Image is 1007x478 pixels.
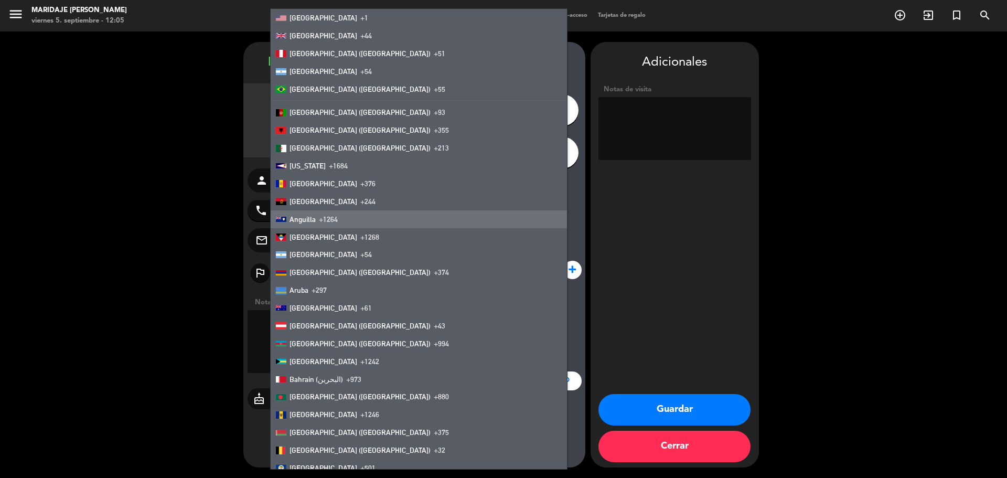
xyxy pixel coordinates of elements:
[250,297,412,308] div: Notas de usuario
[290,197,357,206] span: [GEOGRAPHIC_DATA]
[598,52,751,73] div: Adicionales
[360,250,372,259] span: +54
[360,67,372,76] span: +54
[255,204,267,217] i: phone
[950,9,963,22] i: turned_in_not
[360,357,379,366] span: +1242
[593,13,651,18] span: Tarjetas de regalo
[290,464,357,472] span: [GEOGRAPHIC_DATA]
[979,9,991,22] i: search
[290,215,316,224] span: Anguilla
[255,174,268,187] i: person
[290,268,431,277] span: [GEOGRAPHIC_DATA] ([GEOGRAPHIC_DATA])
[329,162,348,170] span: +1684
[290,250,357,259] span: [GEOGRAPHIC_DATA]
[894,9,906,22] i: add_circle_outline
[290,162,326,170] span: [US_STATE]
[248,392,271,405] i: cake
[8,6,24,22] i: menu
[290,322,431,330] span: [GEOGRAPHIC_DATA] ([GEOGRAPHIC_DATA])
[255,234,268,247] i: mail_outline
[360,304,372,312] span: +61
[290,126,431,134] span: [GEOGRAPHIC_DATA] ([GEOGRAPHIC_DATA])
[8,6,24,26] button: menu
[346,375,361,384] span: +973
[312,286,327,294] span: +297
[290,410,357,419] span: [GEOGRAPHIC_DATA]
[290,233,357,241] span: [GEOGRAPHIC_DATA]
[290,339,431,348] span: [GEOGRAPHIC_DATA] ([GEOGRAPHIC_DATA])
[254,267,266,279] i: outlined_flag
[290,286,308,294] span: Aruba
[290,67,357,76] span: [GEOGRAPHIC_DATA]
[290,357,357,366] span: [GEOGRAPHIC_DATA]
[290,375,343,384] span: Bahrain (‫البحرين‬‎)
[290,144,431,152] span: [GEOGRAPHIC_DATA] (‫[GEOGRAPHIC_DATA]‬‎)
[598,84,751,95] div: Notas de visita
[31,16,127,26] div: viernes 5. septiembre - 12:05
[290,49,431,58] span: [GEOGRAPHIC_DATA] ([GEOGRAPHIC_DATA])
[360,179,376,188] span: +376
[290,304,357,312] span: [GEOGRAPHIC_DATA]
[922,9,935,22] i: exit_to_app
[360,410,379,419] span: +1246
[290,428,431,437] span: [GEOGRAPHIC_DATA] ([GEOGRAPHIC_DATA])
[563,261,582,279] span: +
[554,13,593,18] span: Pre-acceso
[290,85,431,93] span: [GEOGRAPHIC_DATA] ([GEOGRAPHIC_DATA])
[360,197,376,206] span: +244
[598,431,751,462] button: Cerrar
[598,394,751,426] button: Guardar
[360,464,376,472] span: +501
[319,215,338,224] span: +1264
[360,233,379,241] span: +1268
[290,108,431,116] span: [GEOGRAPHIC_DATA] (‫[GEOGRAPHIC_DATA]‬‎)
[31,5,127,16] div: Maridaje [PERSON_NAME]
[290,392,431,401] span: [GEOGRAPHIC_DATA] ([GEOGRAPHIC_DATA])
[243,52,412,73] div: Reserva confirmada
[290,179,357,188] span: [GEOGRAPHIC_DATA]
[290,446,431,454] span: [GEOGRAPHIC_DATA] ([GEOGRAPHIC_DATA])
